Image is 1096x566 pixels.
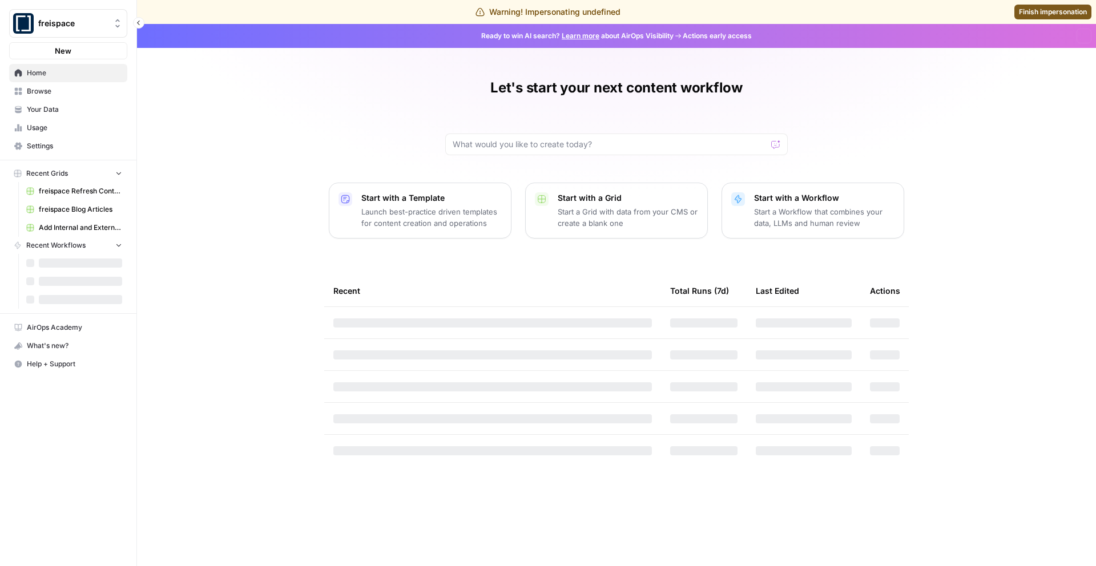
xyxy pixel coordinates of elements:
[756,275,799,306] div: Last Edited
[9,165,127,182] button: Recent Grids
[333,275,652,306] div: Recent
[481,31,674,41] span: Ready to win AI search? about AirOps Visibility
[525,183,708,238] button: Start with a GridStart a Grid with data from your CMS or create a blank one
[1019,7,1087,17] span: Finish impersonation
[754,192,894,204] p: Start with a Workflow
[361,206,502,229] p: Launch best-practice driven templates for content creation and operations
[9,100,127,119] a: Your Data
[27,123,122,133] span: Usage
[21,182,127,200] a: freispace Refresh Content
[27,322,122,333] span: AirOps Academy
[39,186,122,196] span: freispace Refresh Content
[38,18,107,29] span: freispace
[9,9,127,38] button: Workspace: freispace
[55,45,71,56] span: New
[9,318,127,337] a: AirOps Academy
[26,168,68,179] span: Recent Grids
[1014,5,1091,19] a: Finish impersonation
[683,31,752,41] span: Actions early access
[21,200,127,219] a: freispace Blog Articles
[10,337,127,354] div: What's new?
[361,192,502,204] p: Start with a Template
[39,223,122,233] span: Add Internal and External Links
[27,141,122,151] span: Settings
[9,355,127,373] button: Help + Support
[558,192,698,204] p: Start with a Grid
[9,42,127,59] button: New
[9,137,127,155] a: Settings
[476,6,620,18] div: Warning! Impersonating undefined
[9,64,127,82] a: Home
[9,237,127,254] button: Recent Workflows
[870,275,900,306] div: Actions
[562,31,599,40] a: Learn more
[490,79,743,97] h1: Let's start your next content workflow
[722,183,904,238] button: Start with a WorkflowStart a Workflow that combines your data, LLMs and human review
[453,139,767,150] input: What would you like to create today?
[39,204,122,215] span: freispace Blog Articles
[9,337,127,355] button: What's new?
[754,206,894,229] p: Start a Workflow that combines your data, LLMs and human review
[13,13,34,34] img: freispace Logo
[27,68,122,78] span: Home
[27,86,122,96] span: Browse
[558,206,698,229] p: Start a Grid with data from your CMS or create a blank one
[9,82,127,100] a: Browse
[21,219,127,237] a: Add Internal and External Links
[27,104,122,115] span: Your Data
[9,119,127,137] a: Usage
[27,359,122,369] span: Help + Support
[26,240,86,250] span: Recent Workflows
[670,275,729,306] div: Total Runs (7d)
[329,183,511,238] button: Start with a TemplateLaunch best-practice driven templates for content creation and operations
